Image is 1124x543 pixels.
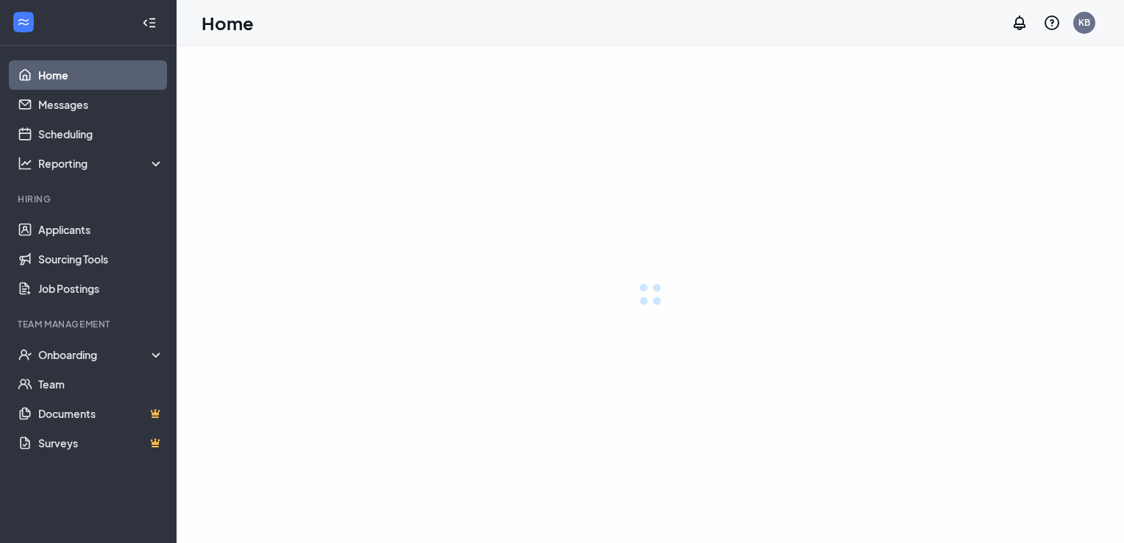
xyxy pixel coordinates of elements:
[38,399,164,428] a: DocumentsCrown
[38,244,164,274] a: Sourcing Tools
[38,428,164,458] a: SurveysCrown
[18,347,32,362] svg: UserCheck
[202,10,254,35] h1: Home
[38,369,164,399] a: Team
[38,274,164,303] a: Job Postings
[18,318,161,330] div: Team Management
[38,156,165,171] div: Reporting
[38,215,164,244] a: Applicants
[38,90,164,119] a: Messages
[16,15,31,29] svg: WorkstreamLogo
[18,156,32,171] svg: Analysis
[38,119,164,149] a: Scheduling
[1043,14,1061,32] svg: QuestionInfo
[38,60,164,90] a: Home
[18,193,161,205] div: Hiring
[38,347,165,362] div: Onboarding
[1011,14,1028,32] svg: Notifications
[142,15,157,30] svg: Collapse
[1078,16,1090,29] div: KB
